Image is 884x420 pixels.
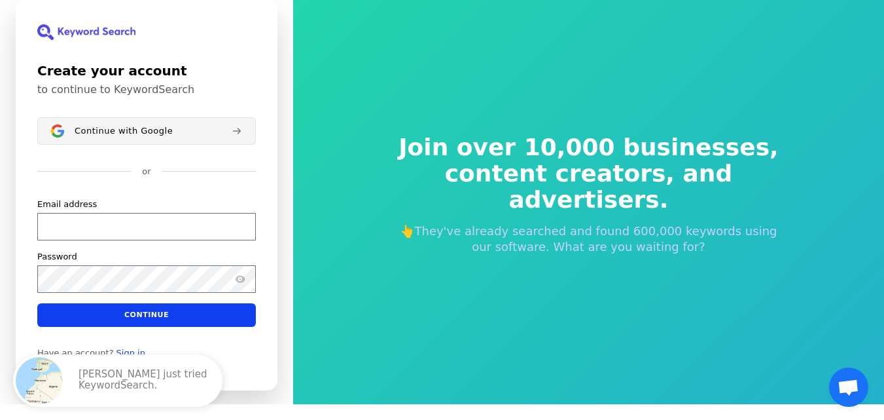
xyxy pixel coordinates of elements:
span: content creators, and advertisers. [390,161,788,213]
span: Continue with Google [75,125,173,136]
a: Ouvrir le chat [829,368,868,407]
a: Sign in [116,347,145,358]
img: Sign in with Google [51,124,64,138]
button: Sign in with GoogleContinue with Google [37,117,256,145]
span: Have an account? [37,347,114,358]
label: Password [37,250,77,262]
button: Continue [37,303,256,326]
h1: Create your account [37,61,256,81]
p: to continue to KeywordSearch [37,83,256,96]
label: Email address [37,198,97,210]
p: 👆They've already searched and found 600,000 keywords using our software. What are you waiting for? [390,223,788,255]
button: Show password [232,271,248,286]
p: [PERSON_NAME] just tried KeywordSearch. [79,369,209,392]
span: Join over 10,000 businesses, [390,134,788,161]
img: KeywordSearch [37,24,135,40]
img: Morocco [16,357,63,404]
p: or [142,166,150,178]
